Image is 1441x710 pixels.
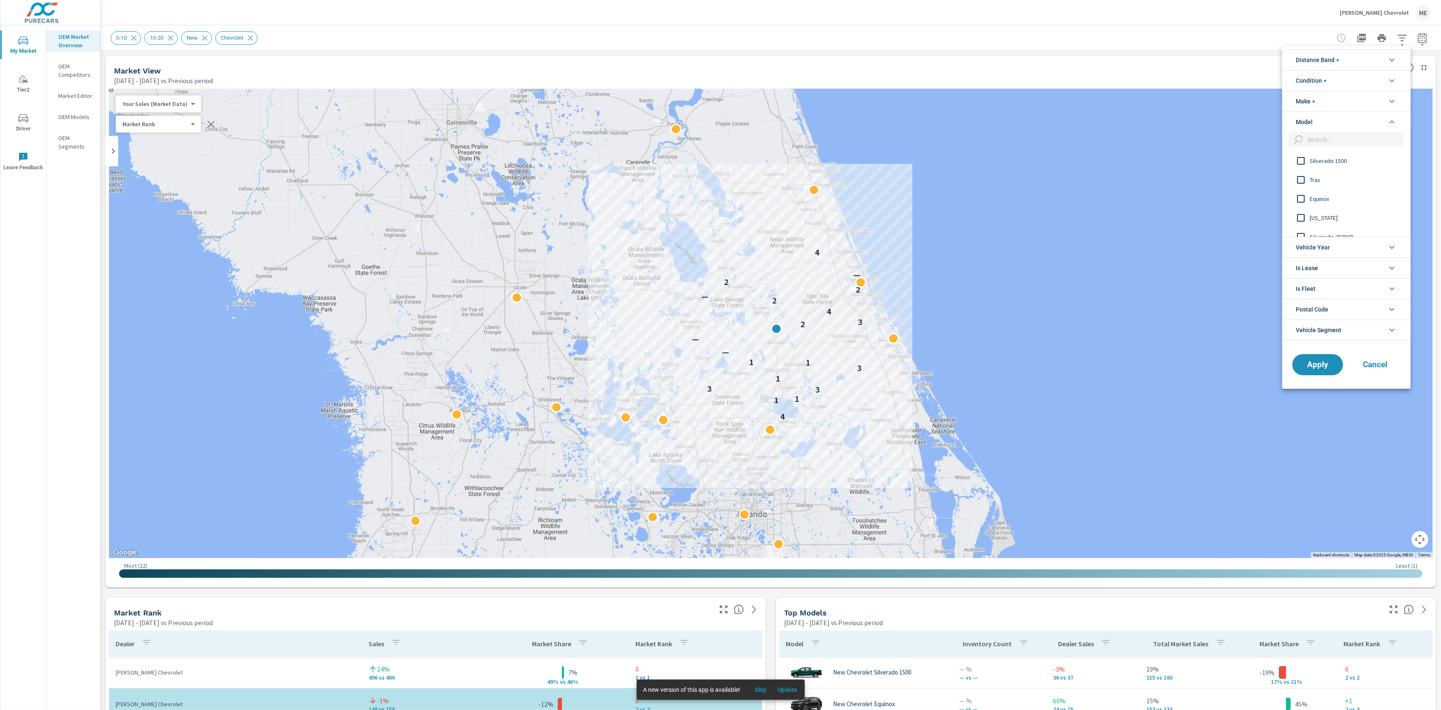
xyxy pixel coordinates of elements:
div: [US_STATE] [1282,208,1409,227]
button: Cancel [1350,354,1400,375]
span: Cancel [1358,361,1392,369]
ul: filter options [1282,46,1411,344]
div: Silverado 2500HD [1282,227,1409,246]
div: Trax [1282,170,1409,189]
span: Condition [1296,70,1326,91]
span: Equinox [1310,194,1402,204]
span: Apply [1301,361,1335,369]
span: Silverado 1500 [1310,156,1402,166]
span: Silverado 2500HD [1310,232,1402,242]
span: Is Fleet [1296,279,1316,299]
input: Search... [1304,132,1404,147]
span: Distance Band [1296,50,1339,70]
span: Make [1296,91,1315,111]
span: Postal Code [1296,299,1328,320]
span: Vehicle Segment [1296,320,1341,340]
span: Vehicle Year [1296,237,1330,257]
span: Trax [1310,175,1402,185]
span: [US_STATE] [1310,213,1402,223]
span: Model [1296,112,1313,132]
button: Apply [1292,354,1343,375]
div: Equinox [1282,189,1409,208]
div: Silverado 1500 [1282,151,1409,170]
span: Is Lease [1296,258,1318,278]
